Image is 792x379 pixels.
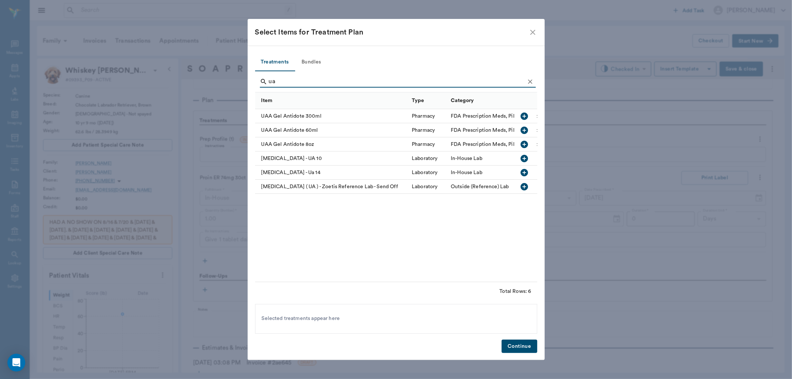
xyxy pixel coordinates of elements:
div: Open Intercom Messenger [7,354,25,372]
div: Type [412,90,424,111]
div: In-House Lab [451,169,482,176]
div: Laboratory [412,169,438,176]
div: FDA Prescription Meds, Pill, Cap, Liquid, Etc. [451,112,558,120]
span: Selected treatments appear here [262,315,340,323]
div: Pharmacy [412,141,435,148]
div: Item [261,90,273,111]
div: Outside (Reference) Lab [451,183,509,190]
div: FDA Prescription Meds, Pill, Cap, Liquid, Etc. [451,141,558,148]
button: Continue [502,340,537,353]
div: Pharmacy [412,127,435,134]
div: Type [408,92,447,109]
div: UAA Gel Antidote 8oz [255,137,408,151]
div: Select Items for Treatment Plan [255,26,528,38]
button: Bundles [295,53,328,71]
div: Category [451,90,474,111]
input: Find a treatment [269,76,525,88]
div: Category [447,92,586,109]
button: Clear [525,76,536,87]
div: Laboratory [412,155,438,162]
div: Total Rows: 6 [500,288,531,295]
div: In-House Lab [451,155,482,162]
div: [MEDICAL_DATA] ( UA ) - Zoetis Reference Lab - Send Off [255,180,408,194]
div: Laboratory [412,183,438,190]
div: Pharmacy [412,112,435,120]
div: [MEDICAL_DATA] - UA 10 [255,151,408,166]
div: Item [255,92,408,109]
div: UAA Gel Antidote 300ml [255,109,408,123]
div: [MEDICAL_DATA] - Ua 14 [255,166,408,180]
button: Treatments [255,53,295,71]
button: close [528,28,537,37]
div: Search [260,76,536,89]
div: UAA Gel Antidote 60ml [255,123,408,137]
div: FDA Prescription Meds, Pill, Cap, Liquid, Etc. [451,127,558,134]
